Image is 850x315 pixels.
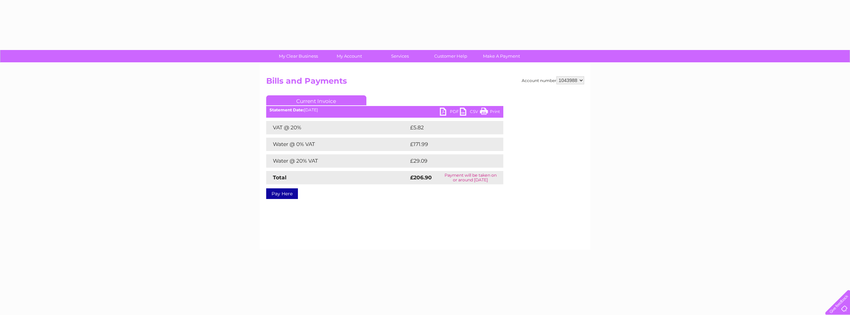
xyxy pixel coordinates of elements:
a: Customer Help [423,50,478,62]
a: My Clear Business [271,50,326,62]
a: Print [480,108,500,117]
a: Current Invoice [266,95,366,105]
a: My Account [322,50,377,62]
a: Pay Here [266,188,298,199]
a: PDF [440,108,460,117]
a: CSV [460,108,480,117]
td: VAT @ 20% [266,121,408,134]
div: [DATE] [266,108,503,112]
strong: Total [273,174,287,181]
td: £171.99 [408,138,491,151]
td: £5.82 [408,121,488,134]
td: £29.09 [408,154,490,168]
b: Statement Date: [270,107,304,112]
td: Water @ 0% VAT [266,138,408,151]
td: Water @ 20% VAT [266,154,408,168]
a: Make A Payment [474,50,529,62]
h2: Bills and Payments [266,76,584,89]
div: Account number [522,76,584,84]
strong: £206.90 [410,174,432,181]
a: Services [372,50,428,62]
td: Payment will be taken on or around [DATE] [438,171,503,184]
